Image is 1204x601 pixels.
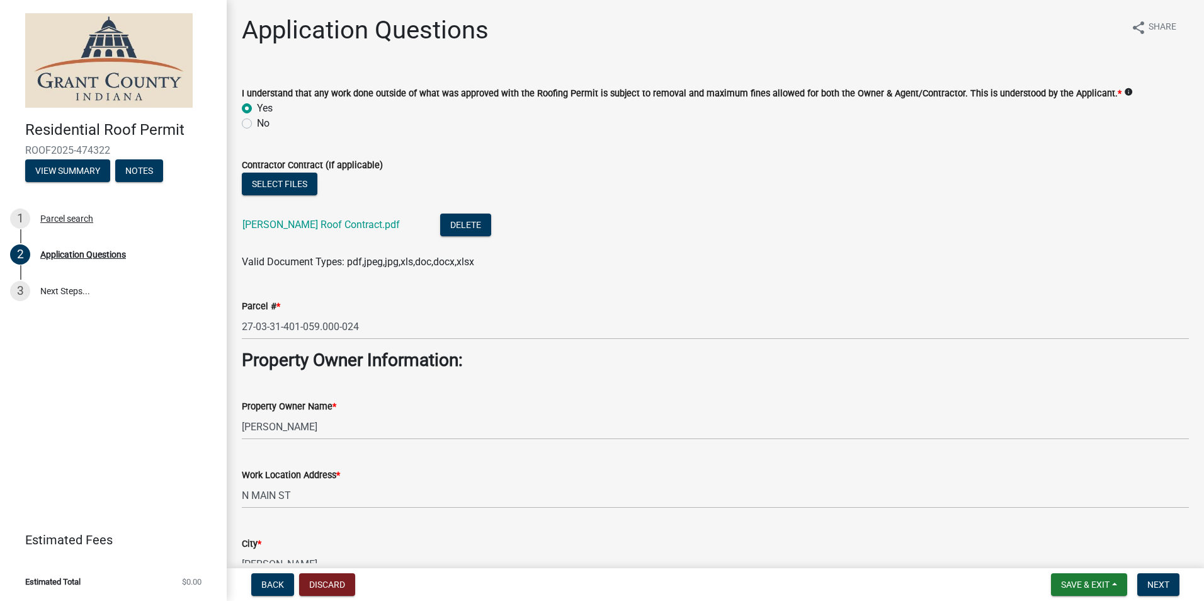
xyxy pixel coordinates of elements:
[242,173,317,195] button: Select files
[440,214,491,236] button: Delete
[299,573,355,596] button: Discard
[242,403,336,411] label: Property Owner Name
[25,121,217,139] h4: Residential Roof Permit
[251,573,294,596] button: Back
[25,159,110,182] button: View Summary
[1131,20,1146,35] i: share
[115,159,163,182] button: Notes
[242,540,261,549] label: City
[10,527,207,552] a: Estimated Fees
[25,166,110,176] wm-modal-confirm: Summary
[242,15,489,45] h1: Application Questions
[242,161,383,170] label: Contractor Contract (If applicable)
[10,244,30,265] div: 2
[242,219,400,231] a: [PERSON_NAME] Roof Contract.pdf
[242,471,340,480] label: Work Location Address
[1147,580,1169,590] span: Next
[1124,88,1133,96] i: info
[1137,573,1179,596] button: Next
[10,281,30,301] div: 3
[115,166,163,176] wm-modal-confirm: Notes
[25,578,81,586] span: Estimated Total
[257,101,273,116] label: Yes
[261,580,284,590] span: Back
[242,302,280,311] label: Parcel #
[242,256,474,268] span: Valid Document Types: pdf,jpeg,jpg,xls,doc,docx,xlsx
[40,250,126,259] div: Application Questions
[242,89,1122,98] label: I understand that any work done outside of what was approved with the Roofing Permit is subject t...
[10,209,30,229] div: 1
[25,144,202,156] span: ROOF2025-474322
[25,13,193,108] img: Grant County, Indiana
[1149,20,1176,35] span: Share
[182,578,202,586] span: $0.00
[1061,580,1110,590] span: Save & Exit
[440,220,491,232] wm-modal-confirm: Delete Document
[1051,573,1127,596] button: Save & Exit
[40,214,93,223] div: Parcel search
[242,350,463,370] strong: Property Owner Information:
[1121,15,1186,40] button: shareShare
[257,116,270,131] label: No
